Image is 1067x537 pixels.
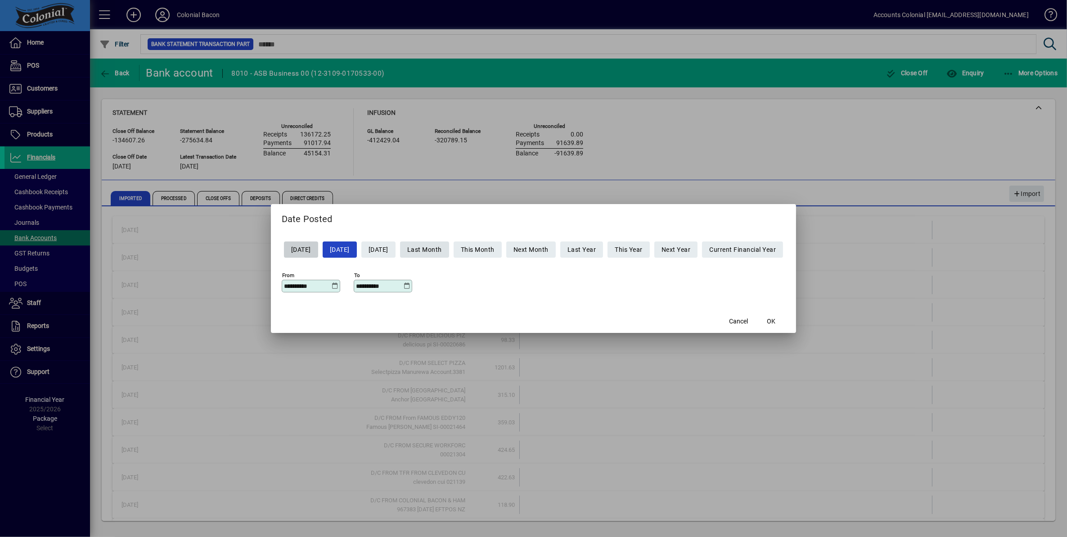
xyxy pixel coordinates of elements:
span: [DATE] [369,242,388,257]
span: Last Month [407,242,442,257]
span: Last Year [567,242,596,257]
h2: Date Posted [271,204,797,230]
button: Last Year [560,241,603,258]
button: Next Month [506,241,556,258]
span: [DATE] [330,242,350,257]
button: Next Year [654,241,698,258]
button: Current Financial Year [702,241,783,258]
button: Cancel [724,313,753,329]
span: Next Month [513,242,549,257]
button: This Month [454,241,502,258]
button: OK [756,313,785,329]
button: [DATE] [361,241,396,258]
button: [DATE] [284,241,318,258]
mat-label: From [282,272,294,278]
span: [DATE] [291,242,311,257]
span: Cancel [729,317,748,326]
mat-label: To [354,272,360,278]
button: Last Month [400,241,449,258]
span: This Month [461,242,495,257]
span: Current Financial Year [709,242,776,257]
span: This Year [615,242,643,257]
button: This Year [608,241,650,258]
span: OK [767,317,775,326]
button: [DATE] [323,241,357,258]
span: Next Year [662,242,691,257]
